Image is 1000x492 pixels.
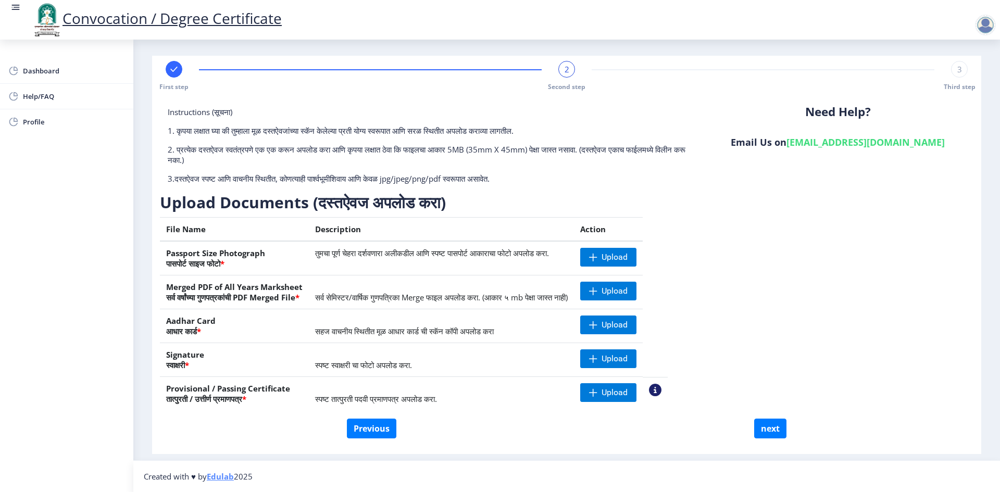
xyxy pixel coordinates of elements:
th: Signature स्वाक्षरी [160,343,309,377]
span: Help/FAQ [23,90,125,103]
th: Aadhar Card आधार कार्ड [160,309,309,343]
span: Upload [602,387,628,398]
span: Third step [944,82,976,91]
a: Edulab [207,471,234,482]
span: स्पष्ट स्वाक्षरी चा फोटो अपलोड करा. [315,360,412,370]
th: Provisional / Passing Certificate तात्पुरती / उत्तीर्ण प्रमाणपत्र [160,377,309,411]
span: स्पष्ट तात्पुरती पदवी प्रमाणपत्र अपलोड करा. [315,394,437,404]
th: Description [309,218,574,242]
img: logo [31,2,63,37]
th: Action [574,218,643,242]
button: Previous [347,419,396,438]
span: Created with ♥ by 2025 [144,471,253,482]
b: Need Help? [805,104,871,120]
span: Upload [602,354,628,364]
span: Instructions (सूचना) [168,107,232,117]
a: [EMAIL_ADDRESS][DOMAIN_NAME] [786,136,945,148]
span: सहज वाचनीय स्थितीत मूळ आधार कार्ड ची स्कॅन कॉपी अपलोड करा [315,326,494,336]
h6: Email Us on [710,136,966,148]
span: Upload [602,286,628,296]
span: 2 [565,64,569,74]
span: Profile [23,116,125,128]
span: 3 [957,64,962,74]
p: 3.दस्तऐवज स्पष्ट आणि वाचनीय स्थितीत, कोणत्याही पार्श्वभूमीशिवाय आणि केवळ jpg/jpeg/png/pdf स्वरूपा... [168,173,694,184]
h3: Upload Documents (दस्तऐवज अपलोड करा) [160,192,668,213]
span: सर्व सेमिस्टर/वार्षिक गुणपत्रिका Merge फाइल अपलोड करा. (आकार ५ mb पेक्षा जास्त नाही) [315,292,568,302]
span: Dashboard [23,65,125,77]
th: Merged PDF of All Years Marksheet सर्व वर्षांच्या गुणपत्रकांची PDF Merged File [160,275,309,309]
span: Upload [602,320,628,330]
td: तुमचा पूर्ण चेहरा दर्शवणारा अलीकडील आणि स्पष्ट पासपोर्ट आकाराचा फोटो अपलोड करा. [309,241,574,275]
p: 1. कृपया लक्षात घ्या की तुम्हाला मूळ दस्तऐवजांच्या स्कॅन केलेल्या प्रती योग्य स्वरूपात आणि सरळ स्... [168,125,694,136]
span: Second step [548,82,585,91]
th: Passport Size Photograph पासपोर्ट साइज फोटो [160,241,309,275]
th: File Name [160,218,309,242]
span: Upload [602,252,628,262]
a: Convocation / Degree Certificate [31,8,282,28]
span: First step [159,82,189,91]
nb-action: View Sample PDC [649,384,661,396]
p: 2. प्रत्येक दस्तऐवज स्वतंत्रपणे एक एक करून अपलोड करा आणि कृपया लक्षात ठेवा कि फाइलचा आकार 5MB (35... [168,144,694,165]
button: next [754,419,786,438]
